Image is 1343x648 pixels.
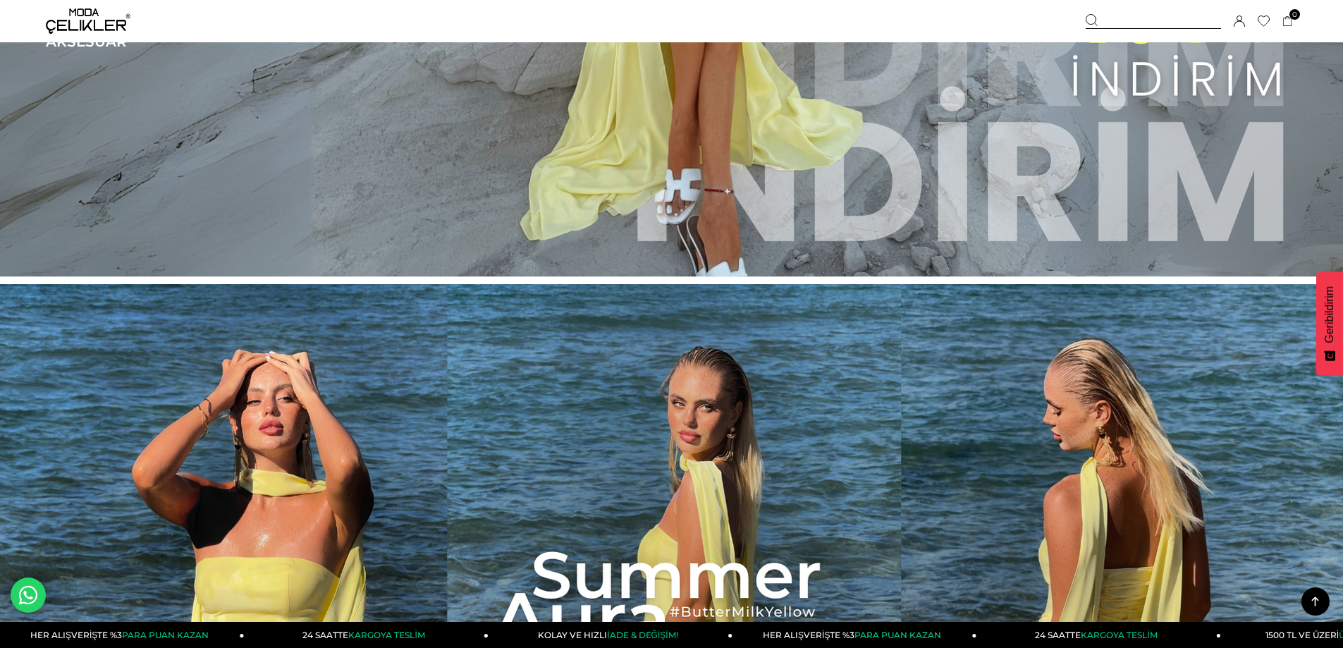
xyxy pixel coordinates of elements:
[489,622,732,648] a: KOLAY VE HIZLIİADE & DEĞİŞİM!
[1081,630,1157,640] span: KARGOYA TESLİM
[1316,272,1343,376] button: Geribildirim - Show survey
[607,630,677,640] span: İADE & DEĞİŞİM!
[1323,286,1336,343] span: Geribildirim
[977,622,1221,648] a: 24 SAATTEKARGOYA TESLİM
[122,630,209,640] span: PARA PUAN KAZAN
[245,622,489,648] a: 24 SAATTEKARGOYA TESLİM
[348,630,424,640] span: KARGOYA TESLİM
[732,622,976,648] a: HER ALIŞVERİŞTE %3PARA PUAN KAZAN
[854,630,941,640] span: PARA PUAN KAZAN
[46,8,130,34] img: logo
[1282,16,1293,27] a: 0
[1289,9,1300,20] span: 0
